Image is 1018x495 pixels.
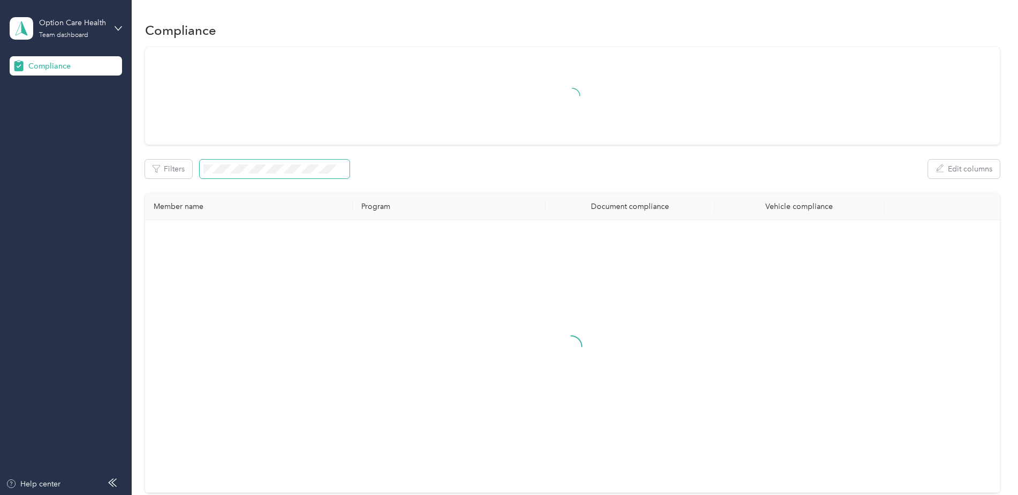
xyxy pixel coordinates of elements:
span: Compliance [28,61,71,72]
div: Vehicle compliance [723,202,875,211]
th: Program [353,193,545,220]
div: Option Care Health [39,17,106,28]
button: Help center [6,478,60,490]
button: Edit columns [928,160,1000,178]
th: Member name [145,193,353,220]
iframe: Everlance-gr Chat Button Frame [958,435,1018,495]
button: Filters [145,160,192,178]
div: Team dashboard [39,32,88,39]
div: Document compliance [554,202,706,211]
h1: Compliance [145,25,216,36]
